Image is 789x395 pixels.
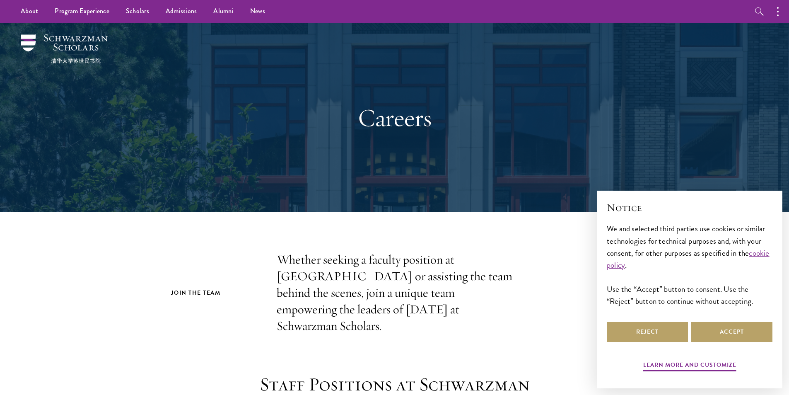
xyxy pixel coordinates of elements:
[252,103,538,133] h1: Careers
[607,322,688,342] button: Reject
[277,252,513,334] p: Whether seeking a faculty position at [GEOGRAPHIC_DATA] or assisting the team behind the scenes, ...
[171,288,260,298] h2: Join the Team
[643,360,736,373] button: Learn more and customize
[607,247,770,271] a: cookie policy
[691,322,772,342] button: Accept
[607,223,772,307] div: We and selected third parties use cookies or similar technologies for technical purposes and, wit...
[21,34,108,63] img: Schwarzman Scholars
[607,201,772,215] h2: Notice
